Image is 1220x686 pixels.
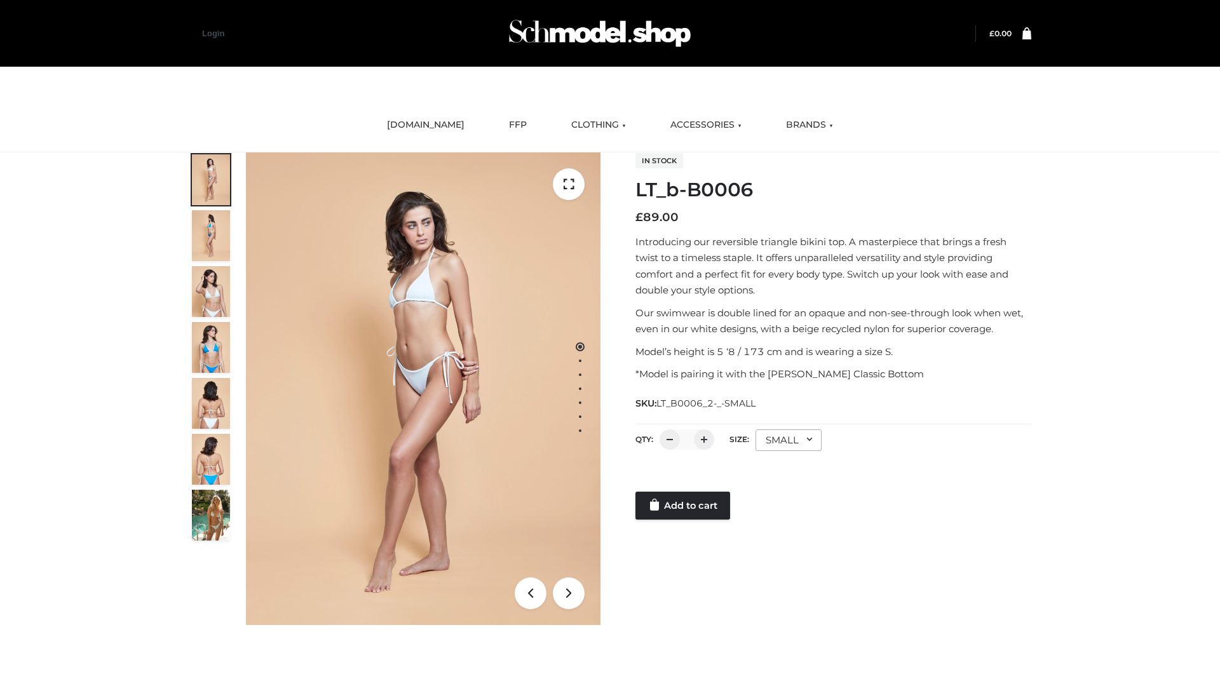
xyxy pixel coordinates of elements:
[202,29,224,38] a: Login
[192,434,230,485] img: ArielClassicBikiniTop_CloudNine_AzureSky_OW114ECO_8-scaled.jpg
[635,492,730,520] a: Add to cart
[635,210,643,224] span: £
[656,398,756,409] span: LT_B0006_2-_-SMALL
[635,366,1031,382] p: *Model is pairing it with the [PERSON_NAME] Classic Bottom
[635,305,1031,337] p: Our swimwear is double lined for an opaque and non-see-through look when wet, even in our white d...
[377,111,474,139] a: [DOMAIN_NAME]
[635,153,683,168] span: In stock
[776,111,843,139] a: BRANDS
[635,344,1031,360] p: Model’s height is 5 ‘8 / 173 cm and is wearing a size S.
[661,111,751,139] a: ACCESSORIES
[756,429,822,451] div: SMALL
[505,8,695,58] img: Schmodel Admin 964
[192,266,230,317] img: ArielClassicBikiniTop_CloudNine_AzureSky_OW114ECO_3-scaled.jpg
[192,322,230,373] img: ArielClassicBikiniTop_CloudNine_AzureSky_OW114ECO_4-scaled.jpg
[729,434,749,444] label: Size:
[499,111,536,139] a: FFP
[635,396,757,411] span: SKU:
[989,29,1012,38] bdi: 0.00
[635,434,653,444] label: QTY:
[989,29,994,38] span: £
[635,234,1031,299] p: Introducing our reversible triangle bikini top. A masterpiece that brings a fresh twist to a time...
[562,111,635,139] a: CLOTHING
[246,152,600,625] img: ArielClassicBikiniTop_CloudNine_AzureSky_OW114ECO_1
[192,154,230,205] img: ArielClassicBikiniTop_CloudNine_AzureSky_OW114ECO_1-scaled.jpg
[635,178,1031,201] h1: LT_b-B0006
[989,29,1012,38] a: £0.00
[192,378,230,429] img: ArielClassicBikiniTop_CloudNine_AzureSky_OW114ECO_7-scaled.jpg
[635,210,679,224] bdi: 89.00
[192,210,230,261] img: ArielClassicBikiniTop_CloudNine_AzureSky_OW114ECO_2-scaled.jpg
[192,490,230,541] img: Arieltop_CloudNine_AzureSky2.jpg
